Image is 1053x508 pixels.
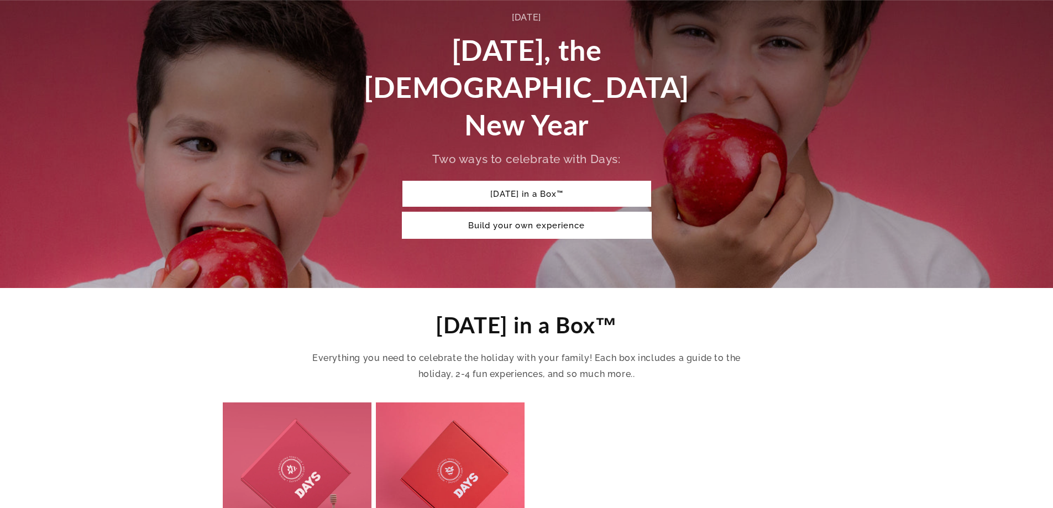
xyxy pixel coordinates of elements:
[402,181,651,207] a: [DATE] in a Box™
[311,350,742,383] p: Everything you need to celebrate the holiday with your family! Each box includes a guide to the h...
[436,312,617,338] span: [DATE] in a Box™
[364,33,689,142] span: [DATE], the [DEMOGRAPHIC_DATA] New Year
[432,152,620,166] span: Two ways to celebrate with Days:
[402,212,651,238] a: Build your own experience
[358,10,695,26] div: [DATE]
